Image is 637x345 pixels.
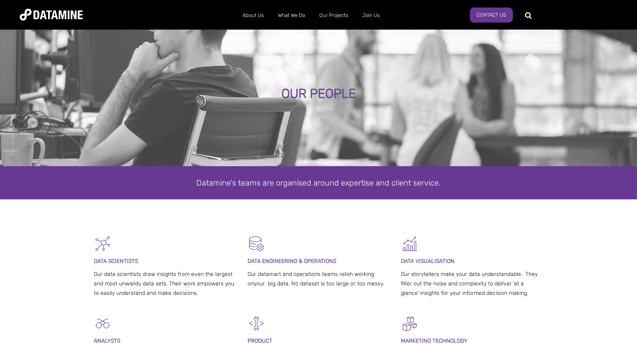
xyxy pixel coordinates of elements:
img: Graph 5 [401,235,419,253]
a: About Us [235,5,271,26]
p: Our storytellers make your data understandable. They filter out the noise and complexity to deliv... [401,270,543,298]
a: Our Projects [312,5,355,26]
img: Graph - Network [94,235,112,253]
img: Analysts [94,315,112,332]
span: DATA VISUALISATION [401,258,454,264]
a: What We Do [271,5,312,26]
span: MARKETING TECHNOLOGY [401,337,468,344]
span: DATA SCIENTISTS [94,258,138,264]
span: Datamine's teams are organised around expertise and client service. [196,178,441,187]
div: OUR PEOPLE [74,87,563,101]
img: Development [248,315,265,332]
span: ANALYSTS [94,337,120,344]
span: PRODUCT [248,337,272,344]
img: Digital Activation [401,315,419,332]
span: DATA ENGINEERING & OPERATIONS [248,258,336,264]
a: Join Us [355,5,387,26]
p: Our data scientists draw insights from even the largest and most unwieldy data sets. Their work e... [94,270,236,298]
p: Our datamart and operations teams relish working onyour big data. No dataset is too large or too ... [248,270,390,289]
a: Contact Us [470,7,513,22]
img: Datamine [20,9,83,21]
img: Datamart [248,235,265,253]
